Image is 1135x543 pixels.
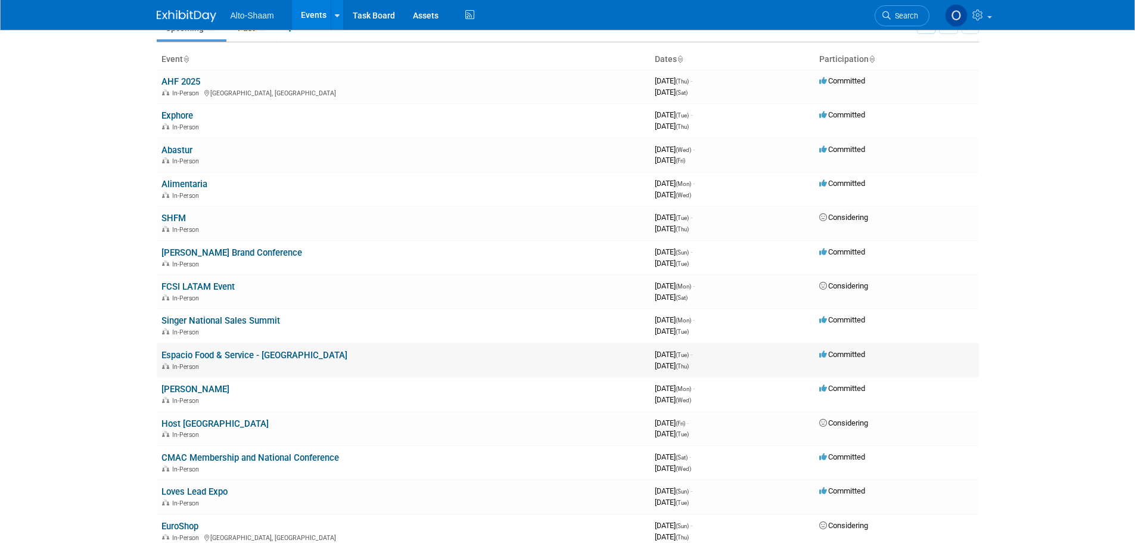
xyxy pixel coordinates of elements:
[676,523,689,529] span: (Sun)
[655,122,689,131] span: [DATE]
[676,386,691,392] span: (Mon)
[819,384,865,393] span: Committed
[157,10,216,22] img: ExhibitDay
[819,350,865,359] span: Committed
[676,283,691,290] span: (Mon)
[161,281,235,292] a: FCSI LATAM Event
[819,521,868,530] span: Considering
[162,328,169,334] img: In-Person Event
[172,499,203,507] span: In-Person
[676,397,691,404] span: (Wed)
[655,315,695,324] span: [DATE]
[655,395,691,404] span: [DATE]
[172,397,203,405] span: In-Person
[819,213,868,222] span: Considering
[819,418,868,427] span: Considering
[172,363,203,371] span: In-Person
[655,213,692,222] span: [DATE]
[676,192,691,198] span: (Wed)
[655,76,692,85] span: [DATE]
[161,532,645,542] div: [GEOGRAPHIC_DATA], [GEOGRAPHIC_DATA]
[687,418,689,427] span: -
[162,89,169,95] img: In-Person Event
[172,431,203,439] span: In-Person
[691,213,692,222] span: -
[650,49,814,70] th: Dates
[655,145,695,154] span: [DATE]
[693,315,695,324] span: -
[161,76,200,87] a: AHF 2025
[655,384,695,393] span: [DATE]
[814,49,979,70] th: Participation
[655,452,691,461] span: [DATE]
[655,532,689,541] span: [DATE]
[655,327,689,336] span: [DATE]
[676,260,689,267] span: (Tue)
[819,76,865,85] span: Committed
[693,281,695,290] span: -
[691,486,692,495] span: -
[161,247,302,258] a: [PERSON_NAME] Brand Conference
[161,521,198,532] a: EuroShop
[693,384,695,393] span: -
[161,350,347,361] a: Espacio Food & Service - [GEOGRAPHIC_DATA]
[691,76,692,85] span: -
[161,315,280,326] a: Singer National Sales Summit
[161,145,192,156] a: Abastur
[676,215,689,221] span: (Tue)
[162,499,169,505] img: In-Person Event
[819,247,865,256] span: Committed
[172,123,203,131] span: In-Person
[819,145,865,154] span: Committed
[655,281,695,290] span: [DATE]
[655,350,692,359] span: [DATE]
[655,156,685,165] span: [DATE]
[161,384,229,395] a: [PERSON_NAME]
[676,226,689,232] span: (Thu)
[819,110,865,119] span: Committed
[676,352,689,358] span: (Tue)
[161,486,228,497] a: Loves Lead Expo
[161,88,645,97] div: [GEOGRAPHIC_DATA], [GEOGRAPHIC_DATA]
[183,54,189,64] a: Sort by Event Name
[689,452,691,461] span: -
[819,486,865,495] span: Committed
[676,534,689,541] span: (Thu)
[875,5,929,26] a: Search
[676,157,685,164] span: (Fri)
[819,281,868,290] span: Considering
[676,249,689,256] span: (Sun)
[819,179,865,188] span: Committed
[676,488,689,495] span: (Sun)
[172,294,203,302] span: In-Person
[676,181,691,187] span: (Mon)
[172,260,203,268] span: In-Person
[162,123,169,129] img: In-Person Event
[655,259,689,268] span: [DATE]
[676,89,688,96] span: (Sat)
[655,418,689,427] span: [DATE]
[655,190,691,199] span: [DATE]
[676,78,689,85] span: (Thu)
[172,226,203,234] span: In-Person
[676,363,689,370] span: (Thu)
[655,429,689,438] span: [DATE]
[161,213,186,224] a: SHFM
[655,293,688,302] span: [DATE]
[691,247,692,256] span: -
[162,260,169,266] img: In-Person Event
[162,294,169,300] img: In-Person Event
[691,521,692,530] span: -
[676,499,689,506] span: (Tue)
[172,466,203,473] span: In-Person
[691,350,692,359] span: -
[655,179,695,188] span: [DATE]
[676,466,691,472] span: (Wed)
[819,452,865,461] span: Committed
[161,418,269,429] a: Host [GEOGRAPHIC_DATA]
[162,226,169,232] img: In-Person Event
[172,192,203,200] span: In-Person
[161,110,193,121] a: Exphore
[162,466,169,471] img: In-Person Event
[157,49,650,70] th: Event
